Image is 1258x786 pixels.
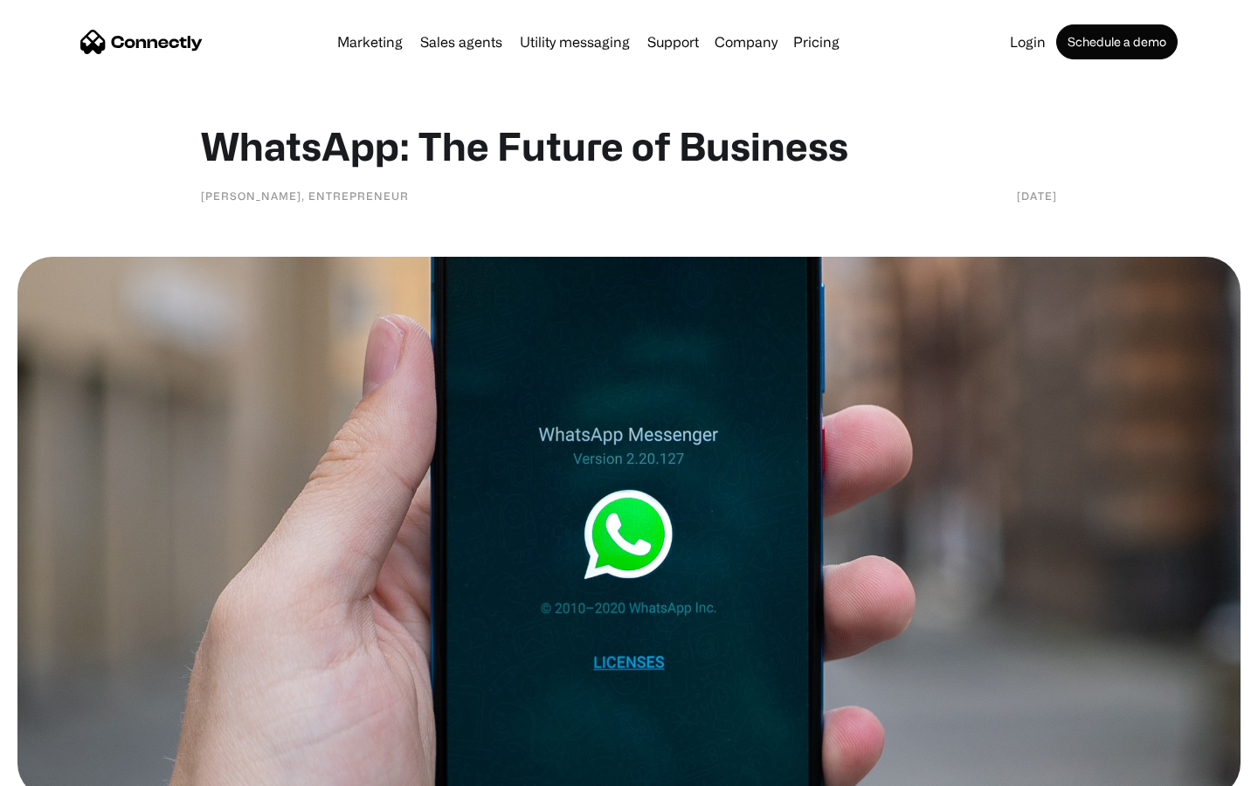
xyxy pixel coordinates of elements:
a: Login [1003,35,1053,49]
div: [PERSON_NAME], Entrepreneur [201,187,409,204]
ul: Language list [35,755,105,780]
a: Sales agents [413,35,509,49]
div: Company [709,30,783,54]
aside: Language selected: English [17,755,105,780]
div: Company [715,30,778,54]
a: home [80,29,203,55]
div: [DATE] [1017,187,1057,204]
a: Utility messaging [513,35,637,49]
a: Schedule a demo [1056,24,1178,59]
a: Marketing [330,35,410,49]
h1: WhatsApp: The Future of Business [201,122,1057,169]
a: Pricing [786,35,847,49]
a: Support [640,35,706,49]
